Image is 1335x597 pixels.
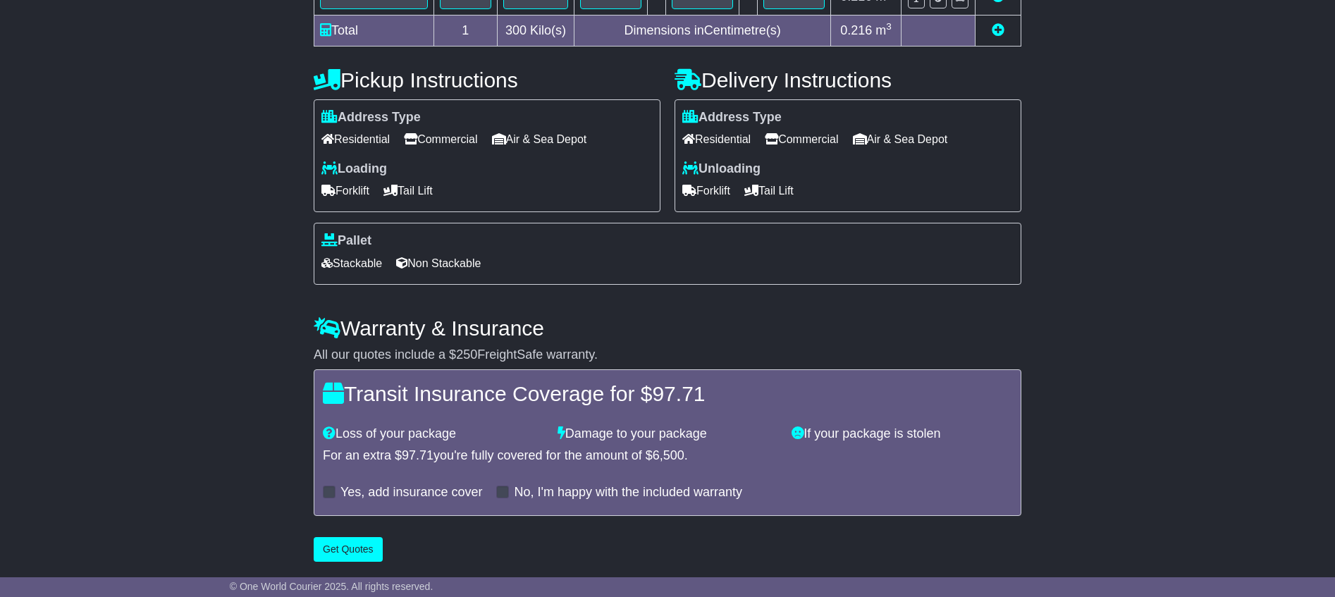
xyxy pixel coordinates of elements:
[433,15,497,46] td: 1
[316,426,550,442] div: Loss of your package
[875,23,892,37] span: m
[744,180,794,202] span: Tail Lift
[314,15,434,46] td: Total
[505,23,527,37] span: 300
[404,128,477,150] span: Commercial
[321,128,390,150] span: Residential
[853,128,948,150] span: Air & Sea Depot
[383,180,433,202] span: Tail Lift
[321,252,382,274] span: Stackable
[574,15,831,46] td: Dimensions in Centimetre(s)
[785,426,1019,442] div: If your package is stolen
[321,161,387,177] label: Loading
[514,485,742,500] label: No, I'm happy with the included warranty
[840,23,872,37] span: 0.216
[653,448,684,462] span: 6,500
[230,581,433,592] span: © One World Courier 2025. All rights reserved.
[456,347,477,362] span: 250
[314,347,1021,363] div: All our quotes include a $ FreightSafe warranty.
[652,382,705,405] span: 97.71
[321,180,369,202] span: Forklift
[765,128,838,150] span: Commercial
[323,448,1012,464] div: For an extra $ you're fully covered for the amount of $ .
[321,233,371,249] label: Pallet
[886,21,892,32] sup: 3
[314,68,660,92] h4: Pickup Instructions
[992,23,1004,37] a: Add new item
[682,180,730,202] span: Forklift
[340,485,482,500] label: Yes, add insurance cover
[497,15,574,46] td: Kilo(s)
[323,382,1012,405] h4: Transit Insurance Coverage for $
[314,316,1021,340] h4: Warranty & Insurance
[396,252,481,274] span: Non Stackable
[682,128,751,150] span: Residential
[682,110,782,125] label: Address Type
[314,537,383,562] button: Get Quotes
[321,110,421,125] label: Address Type
[492,128,587,150] span: Air & Sea Depot
[550,426,785,442] div: Damage to your package
[402,448,433,462] span: 97.71
[675,68,1021,92] h4: Delivery Instructions
[682,161,761,177] label: Unloading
